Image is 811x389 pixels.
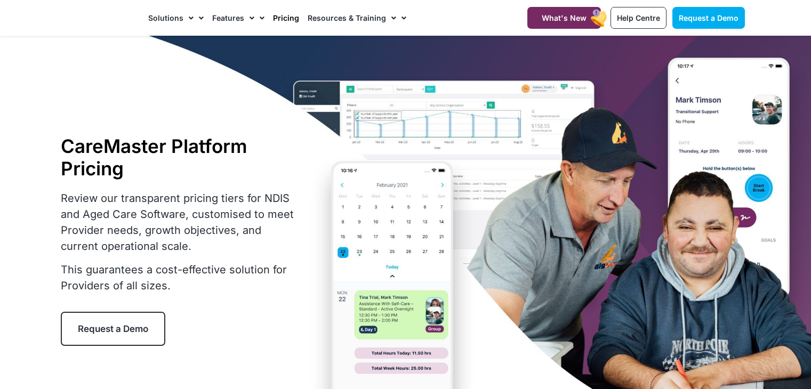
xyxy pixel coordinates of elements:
[617,13,660,22] span: Help Centre
[679,13,738,22] span: Request a Demo
[527,7,601,29] a: What's New
[672,7,745,29] a: Request a Demo
[611,7,667,29] a: Help Centre
[61,262,301,294] p: This guarantees a cost-effective solution for Providers of all sizes.
[61,312,165,346] a: Request a Demo
[78,323,148,334] span: Request a Demo
[61,135,301,180] h1: CareMaster Platform Pricing
[61,190,301,254] p: Review our transparent pricing tiers for NDIS and Aged Care Software, customised to meet Provider...
[66,10,138,26] img: CareMaster Logo
[542,13,587,22] span: What's New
